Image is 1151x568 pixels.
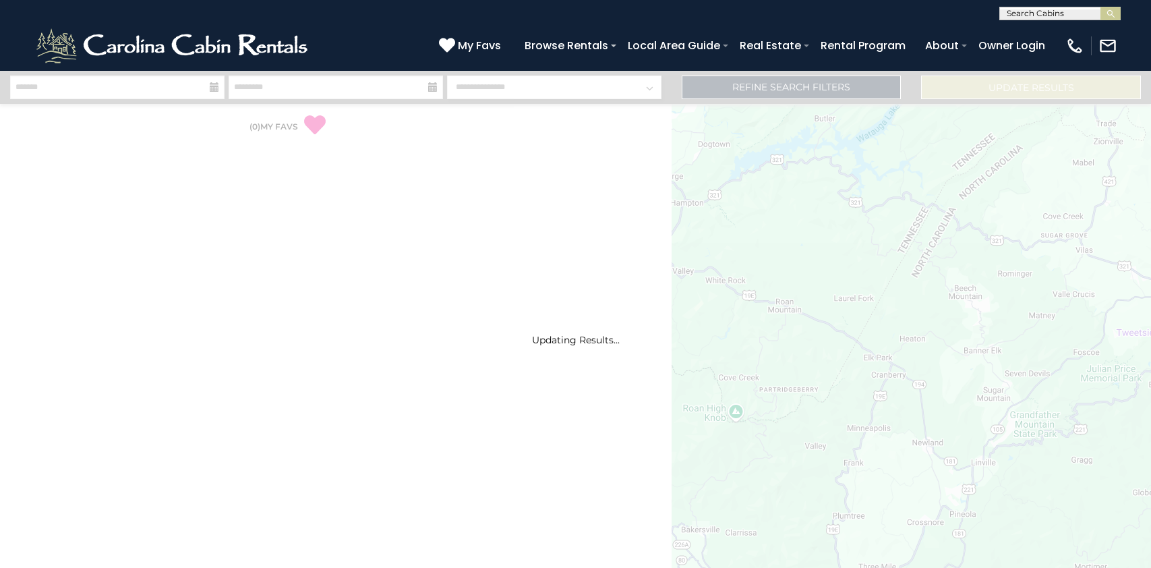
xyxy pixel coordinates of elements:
[34,26,314,66] img: White-1-2.png
[918,34,966,57] a: About
[1098,36,1117,55] img: mail-regular-white.png
[458,37,501,54] span: My Favs
[972,34,1052,57] a: Owner Login
[733,34,808,57] a: Real Estate
[518,34,615,57] a: Browse Rentals
[621,34,727,57] a: Local Area Guide
[1065,36,1084,55] img: phone-regular-white.png
[814,34,912,57] a: Rental Program
[439,37,504,55] a: My Favs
